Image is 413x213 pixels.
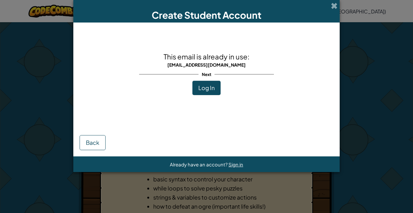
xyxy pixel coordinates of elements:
[164,52,249,61] span: This email is already in use:
[192,81,221,95] button: Log In
[152,9,261,21] span: Create Student Account
[86,139,99,146] span: Back
[167,62,246,68] span: [EMAIL_ADDRESS][DOMAIN_NAME]
[80,135,106,150] button: Back
[198,84,215,91] span: Log In
[199,70,215,79] span: Next
[228,161,243,167] a: Sign in
[170,161,228,167] span: Already have an account?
